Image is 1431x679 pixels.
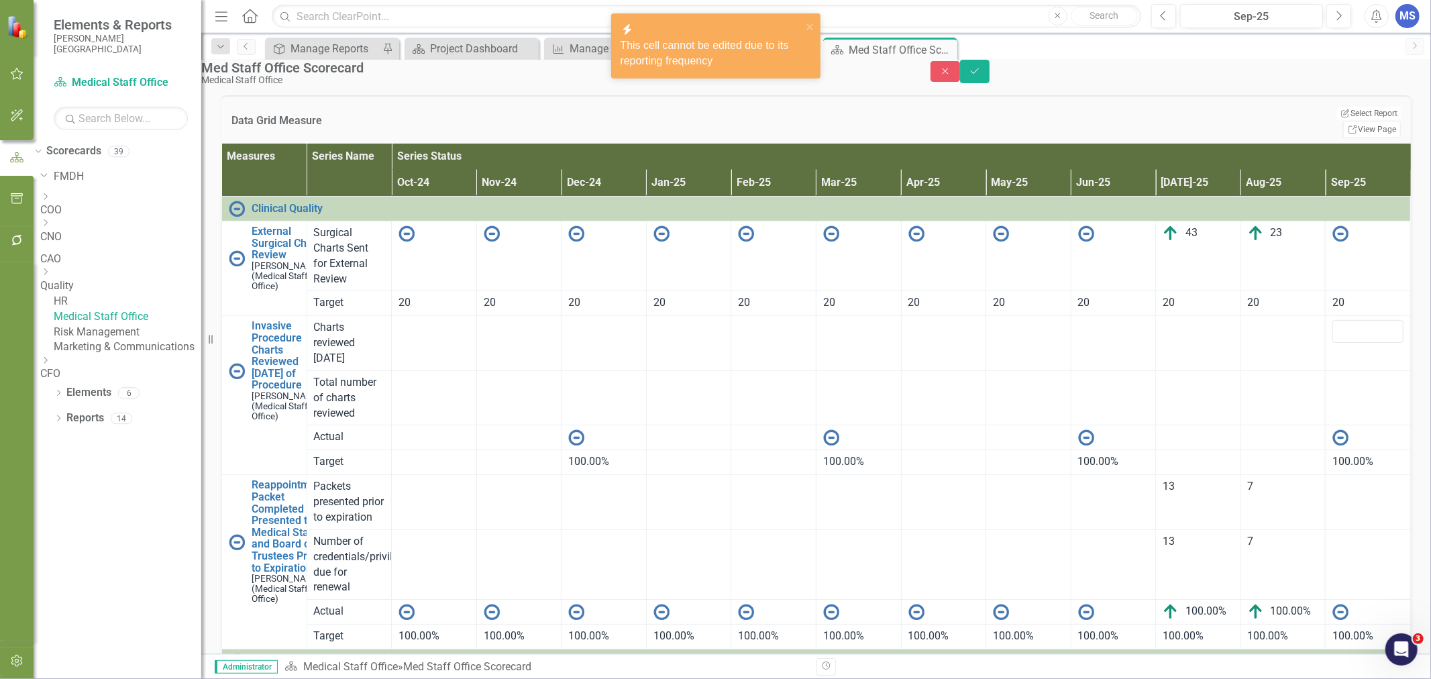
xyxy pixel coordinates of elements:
[314,604,385,619] span: Actual
[993,296,1005,309] span: 20
[268,40,379,57] a: Manage Reports
[1332,225,1348,242] img: No Information
[1248,296,1260,309] span: 20
[1163,535,1175,547] span: 13
[1163,629,1204,642] span: 100.00%
[40,203,201,218] a: COO
[1332,455,1373,468] span: 100.00%
[1163,604,1179,620] img: Above Target
[653,629,694,642] span: 100.00%
[1078,629,1119,642] span: 100.00%
[284,660,806,675] div: »
[823,629,864,642] span: 100.00%
[547,40,675,57] a: Manage Elements
[568,225,584,242] img: No Information
[1385,633,1418,666] iframe: Intercom live chat
[201,75,904,85] div: Medical Staff Office
[108,146,129,157] div: 39
[314,429,385,445] span: Actual
[1163,480,1175,492] span: 13
[54,169,201,185] a: FMDH
[738,225,754,242] img: No Information
[314,320,385,366] span: Charts reviewed [DATE]
[314,479,385,525] span: Packets presented prior to expiration
[1163,225,1179,242] img: Above Target
[54,75,188,91] a: Medical Staff Office
[621,38,802,69] div: This cell cannot be edited due to its reporting frequency
[66,411,104,426] a: Reports
[568,455,609,468] span: 100.00%
[54,339,201,355] a: Marketing & Communications
[408,40,535,57] a: Project Dashboard
[303,660,398,673] a: Medical Staff Office
[1332,429,1348,446] img: No Information
[653,604,670,620] img: No Information
[823,455,864,468] span: 100.00%
[54,107,188,130] input: Search Below...
[484,296,496,309] span: 20
[1248,225,1264,242] img: Above Target
[570,40,675,57] div: Manage Elements
[118,387,140,399] div: 6
[1180,4,1323,28] button: Sep-25
[314,225,385,286] span: Surgical Charts Sent for External Review
[252,391,322,421] small: [PERSON_NAME] (Medical Staff Office)
[738,604,754,620] img: No Information
[908,604,924,620] img: No Information
[54,325,201,340] a: Risk Management
[66,385,111,401] a: Elements
[1090,10,1118,21] span: Search
[1248,480,1254,492] span: 7
[484,604,500,620] img: No Information
[54,294,201,309] a: HR
[201,60,904,75] div: Med Staff Office Scorecard
[484,225,500,242] img: No Information
[1071,7,1138,25] button: Search
[1185,226,1198,239] span: 43
[908,225,924,242] img: No Information
[215,660,278,674] span: Administrator
[1078,604,1094,620] img: No Information
[314,454,385,470] span: Target
[1337,107,1401,120] button: Select Report
[314,534,385,595] span: Number of credentials/privileges due for renewal
[738,629,779,642] span: 100.00%
[314,629,385,644] span: Target
[403,660,531,673] div: Med Staff Office Scorecard
[1078,225,1094,242] img: No Information
[252,261,322,291] small: [PERSON_NAME] (Medical Staff Office)
[993,604,1009,620] img: No Information
[806,19,815,34] button: close
[40,366,201,382] a: CFO
[1395,4,1420,28] button: MS
[1185,605,1226,618] span: 100.00%
[252,320,322,391] a: Invasive Procedure Charts Reviewed [DATE] of Procedure
[1332,604,1348,620] img: No Information
[1163,296,1175,309] span: 20
[653,296,666,309] span: 20
[823,296,835,309] span: 20
[430,40,535,57] div: Project Dashboard
[738,296,750,309] span: 20
[849,42,954,58] div: Med Staff Office Scorecard
[653,225,670,242] img: No Information
[993,225,1009,242] img: No Information
[484,629,525,642] span: 100.00%
[290,40,379,57] div: Manage Reports
[1248,629,1289,642] span: 100.00%
[54,17,188,33] span: Elements & Reports
[1248,604,1264,620] img: Above Target
[568,429,584,446] img: No Information
[993,629,1034,642] span: 100.00%
[399,225,415,242] img: No Information
[229,363,245,379] img: No Information
[908,629,949,642] span: 100.00%
[229,654,245,670] img: No Information
[1413,633,1424,644] span: 3
[1343,121,1401,138] a: View Page
[399,629,439,642] span: 100.00%
[252,574,325,604] small: [PERSON_NAME] (Medical Staff Office)
[1271,226,1283,239] span: 23
[40,252,201,267] a: CAO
